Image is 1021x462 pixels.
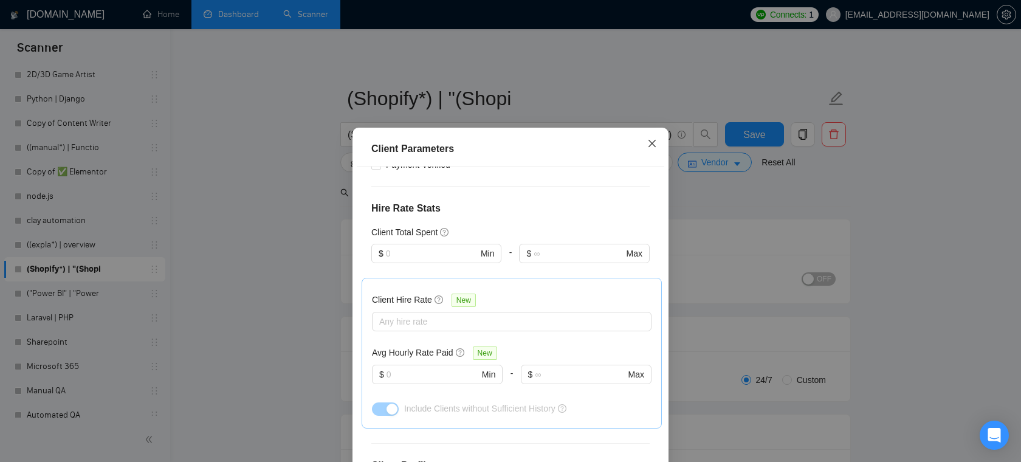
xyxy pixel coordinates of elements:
input: 0 [387,368,480,381]
span: Min [482,368,496,381]
span: question-circle [456,348,466,357]
span: New [473,346,497,360]
span: Min [481,247,495,260]
span: Max [627,247,642,260]
div: Open Intercom Messenger [980,421,1009,450]
input: ∞ [535,368,625,381]
div: Client Parameters [371,142,650,156]
input: ∞ [534,247,624,260]
span: Include Clients without Sufficient History [404,404,555,413]
div: - [503,365,520,399]
div: - [501,244,519,278]
span: question-circle [558,404,566,413]
span: $ [526,247,531,260]
span: $ [379,247,383,260]
span: question-circle [435,295,444,305]
span: Max [628,368,644,381]
span: $ [379,368,384,381]
h5: Client Hire Rate [372,293,432,306]
span: close [647,139,657,148]
input: 0 [386,247,478,260]
span: $ [528,368,533,381]
span: question-circle [440,227,450,237]
span: New [452,294,476,307]
button: Close [636,128,669,160]
h5: Avg Hourly Rate Paid [372,346,453,359]
h5: Client Total Spent [371,226,438,239]
h4: Hire Rate Stats [371,201,650,216]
